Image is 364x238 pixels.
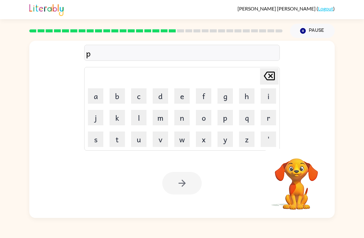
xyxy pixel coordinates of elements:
img: Literably [29,2,64,16]
button: j [88,110,103,125]
button: ' [261,132,276,147]
button: p [217,110,233,125]
button: c [131,88,147,104]
button: Pause [290,24,335,38]
button: f [196,88,211,104]
button: h [239,88,254,104]
span: [PERSON_NAME] [PERSON_NAME] [238,6,316,11]
button: m [153,110,168,125]
div: ( ) [238,6,335,11]
button: r [261,110,276,125]
button: d [153,88,168,104]
button: z [239,132,254,147]
button: x [196,132,211,147]
button: u [131,132,147,147]
button: y [217,132,233,147]
button: k [110,110,125,125]
button: i [261,88,276,104]
div: p [86,47,278,60]
a: Logout [318,6,333,11]
button: o [196,110,211,125]
button: l [131,110,147,125]
button: g [217,88,233,104]
button: n [174,110,190,125]
button: b [110,88,125,104]
button: v [153,132,168,147]
video: Your browser must support playing .mp4 files to use Literably. Please try using another browser. [266,149,327,211]
button: q [239,110,254,125]
button: t [110,132,125,147]
button: a [88,88,103,104]
button: e [174,88,190,104]
button: s [88,132,103,147]
button: w [174,132,190,147]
